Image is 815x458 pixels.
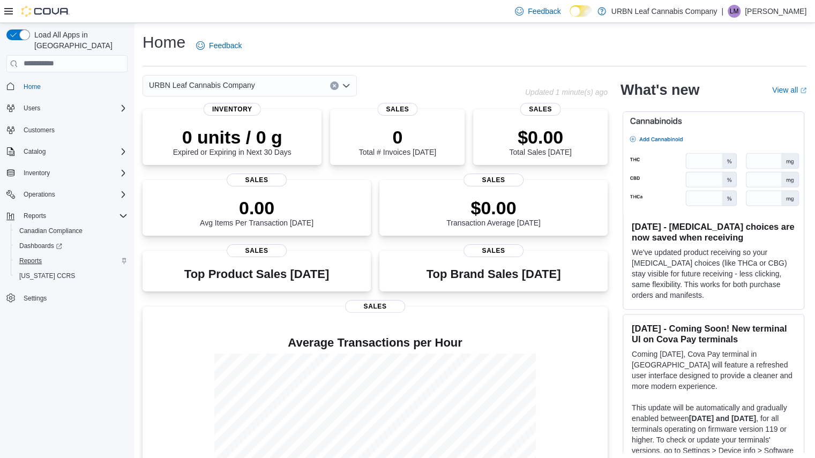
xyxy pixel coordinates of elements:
button: Inventory [2,166,132,181]
span: Settings [19,291,128,304]
h4: Average Transactions per Hour [151,336,599,349]
h3: [DATE] - Coming Soon! New terminal UI on Cova Pay terminals [632,323,795,344]
span: Inventory [204,103,261,116]
div: Expired or Expiring in Next 30 Days [173,126,291,156]
span: Customers [24,126,55,134]
input: Dark Mode [570,5,592,17]
div: Total Sales [DATE] [509,126,571,156]
button: Inventory [19,167,54,179]
span: Operations [24,190,55,199]
a: Dashboards [15,239,66,252]
nav: Complex example [6,74,128,334]
button: Settings [2,290,132,305]
h1: Home [143,32,185,53]
span: Sales [227,244,287,257]
a: Settings [19,292,51,305]
span: Customers [19,123,128,137]
button: Catalog [19,145,50,158]
h3: [DATE] - [MEDICAL_DATA] choices are now saved when receiving [632,221,795,243]
a: Home [19,80,45,93]
div: Avg Items Per Transaction [DATE] [200,197,313,227]
div: Transaction Average [DATE] [446,197,541,227]
span: Users [24,104,40,112]
button: Catalog [2,144,132,159]
p: | [721,5,723,18]
span: Reports [24,212,46,220]
span: Catalog [19,145,128,158]
button: Reports [2,208,132,223]
p: Updated 1 minute(s) ago [525,88,608,96]
button: Clear input [330,81,339,90]
span: Sales [520,103,560,116]
span: Home [19,80,128,93]
a: [US_STATE] CCRS [15,269,79,282]
svg: External link [800,87,806,94]
span: Catalog [24,147,46,156]
div: Total # Invoices [DATE] [358,126,436,156]
span: Reports [19,257,42,265]
span: Canadian Compliance [15,224,128,237]
span: Settings [24,294,47,303]
span: Dashboards [19,242,62,250]
h3: Top Brand Sales [DATE] [427,268,561,281]
span: Reports [15,254,128,267]
a: View allExternal link [772,86,806,94]
button: Reports [19,209,50,222]
p: Coming [DATE], Cova Pay terminal in [GEOGRAPHIC_DATA] will feature a refreshed user interface des... [632,349,795,392]
span: Canadian Compliance [19,227,83,235]
p: 0 units / 0 g [173,126,291,148]
span: Reports [19,209,128,222]
span: Inventory [24,169,50,177]
span: Washington CCRS [15,269,128,282]
button: Customers [2,122,132,138]
button: Users [19,102,44,115]
p: 0 [358,126,436,148]
span: Users [19,102,128,115]
span: Sales [463,244,524,257]
img: Cova [21,6,70,17]
div: Lacey Millsap [728,5,741,18]
strong: [DATE] and [DATE] [689,414,756,423]
p: $0.00 [509,126,571,148]
span: Load All Apps in [GEOGRAPHIC_DATA] [30,29,128,51]
a: Dashboards [11,238,132,253]
span: Feedback [528,6,560,17]
button: Home [2,79,132,94]
button: Operations [2,187,132,202]
button: Reports [11,253,132,268]
span: Sales [227,174,287,186]
span: Feedback [209,40,242,51]
span: Sales [377,103,417,116]
span: Sales [345,300,405,313]
span: LM [730,5,739,18]
span: Home [24,82,41,91]
button: Operations [19,188,59,201]
p: 0.00 [200,197,313,219]
p: $0.00 [446,197,541,219]
span: Sales [463,174,524,186]
p: [PERSON_NAME] [745,5,806,18]
p: URBN Leaf Cannabis Company [611,5,717,18]
button: Open list of options [342,81,350,90]
a: Reports [15,254,46,267]
a: Feedback [192,35,246,56]
button: [US_STATE] CCRS [11,268,132,283]
button: Users [2,101,132,116]
span: URBN Leaf Cannabis Company [149,79,255,92]
span: Dashboards [15,239,128,252]
span: Inventory [19,167,128,179]
a: Customers [19,124,59,137]
h2: What's new [620,81,699,99]
p: We've updated product receiving so your [MEDICAL_DATA] choices (like THCa or CBG) stay visible fo... [632,247,795,301]
h3: Top Product Sales [DATE] [184,268,329,281]
a: Feedback [511,1,565,22]
button: Canadian Compliance [11,223,132,238]
a: Canadian Compliance [15,224,87,237]
span: Operations [19,188,128,201]
span: [US_STATE] CCRS [19,272,75,280]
